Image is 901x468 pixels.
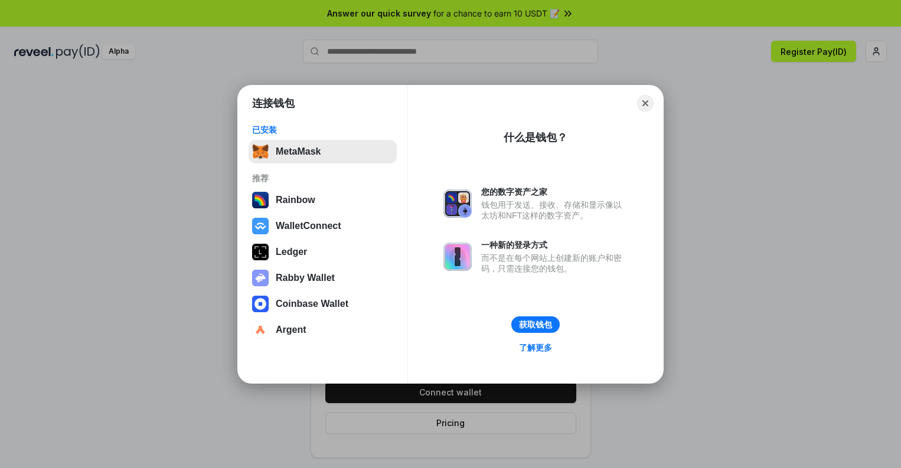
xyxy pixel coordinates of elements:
div: Rainbow [276,195,315,205]
h1: 连接钱包 [252,96,295,110]
button: MetaMask [249,140,397,163]
div: 什么是钱包？ [504,130,567,145]
button: Rabby Wallet [249,266,397,290]
div: 一种新的登录方式 [481,240,628,250]
div: Coinbase Wallet [276,299,348,309]
img: svg+xml,%3Csvg%20width%3D%2228%22%20height%3D%2228%22%20viewBox%3D%220%200%2028%2028%22%20fill%3D... [252,218,269,234]
button: Argent [249,318,397,342]
div: 了解更多 [519,342,552,353]
div: 而不是在每个网站上创建新的账户和密码，只需连接您的钱包。 [481,253,628,274]
img: svg+xml,%3Csvg%20xmlns%3D%22http%3A%2F%2Fwww.w3.org%2F2000%2Fsvg%22%20fill%3D%22none%22%20viewBox... [252,270,269,286]
div: Ledger [276,247,307,257]
button: WalletConnect [249,214,397,238]
img: svg+xml,%3Csvg%20xmlns%3D%22http%3A%2F%2Fwww.w3.org%2F2000%2Fsvg%22%20width%3D%2228%22%20height%3... [252,244,269,260]
button: Rainbow [249,188,397,212]
button: Coinbase Wallet [249,292,397,316]
button: Close [637,95,654,112]
div: WalletConnect [276,221,341,231]
div: 推荐 [252,173,393,184]
div: Argent [276,325,306,335]
div: Rabby Wallet [276,273,335,283]
a: 了解更多 [512,340,559,355]
button: Ledger [249,240,397,264]
div: 已安装 [252,125,393,135]
div: MetaMask [276,146,321,157]
img: svg+xml,%3Csvg%20xmlns%3D%22http%3A%2F%2Fwww.w3.org%2F2000%2Fsvg%22%20fill%3D%22none%22%20viewBox... [443,189,472,218]
img: svg+xml,%3Csvg%20width%3D%2228%22%20height%3D%2228%22%20viewBox%3D%220%200%2028%2028%22%20fill%3D... [252,322,269,338]
div: 钱包用于发送、接收、存储和显示像以太坊和NFT这样的数字资产。 [481,199,628,221]
div: 您的数字资产之家 [481,186,628,197]
img: svg+xml,%3Csvg%20width%3D%2228%22%20height%3D%2228%22%20viewBox%3D%220%200%2028%2028%22%20fill%3D... [252,296,269,312]
img: svg+xml,%3Csvg%20fill%3D%22none%22%20height%3D%2233%22%20viewBox%3D%220%200%2035%2033%22%20width%... [252,143,269,160]
div: 获取钱包 [519,319,552,330]
button: 获取钱包 [511,316,560,333]
img: svg+xml,%3Csvg%20width%3D%22120%22%20height%3D%22120%22%20viewBox%3D%220%200%20120%20120%22%20fil... [252,192,269,208]
img: svg+xml,%3Csvg%20xmlns%3D%22http%3A%2F%2Fwww.w3.org%2F2000%2Fsvg%22%20fill%3D%22none%22%20viewBox... [443,243,472,271]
